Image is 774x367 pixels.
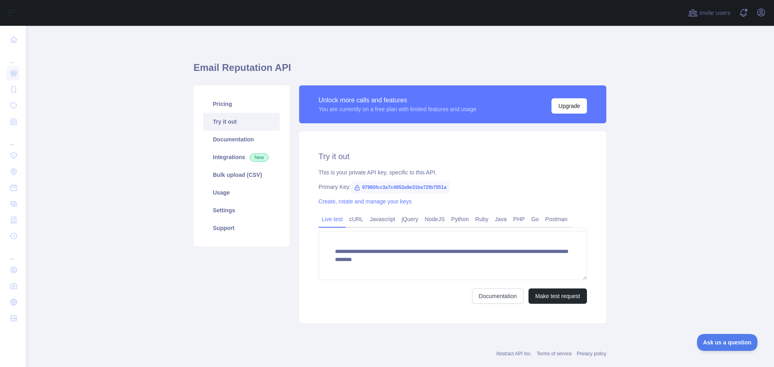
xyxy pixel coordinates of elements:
[492,213,510,226] a: Java
[203,184,280,201] a: Usage
[318,105,476,113] div: You are currently on a free plan with limited features and usage
[6,245,19,261] div: ...
[318,95,476,105] div: Unlock more calls and features
[448,213,472,226] a: Python
[6,131,19,147] div: ...
[697,334,758,351] iframe: Toggle Customer Support
[398,213,421,226] a: jQuery
[496,351,532,357] a: Abstract API Inc.
[528,213,542,226] a: Go
[193,61,606,81] h1: Email Reputation API
[366,213,398,226] a: Javascript
[203,113,280,131] a: Try it out
[510,213,528,226] a: PHP
[318,151,587,162] h2: Try it out
[318,213,346,226] a: Live test
[318,198,412,205] a: Create, rotate and manage your keys
[472,288,524,304] a: Documentation
[577,351,606,357] a: Privacy policy
[537,351,572,357] a: Terms of service
[551,98,587,114] button: Upgrade
[203,219,280,237] a: Support
[318,168,587,176] div: This is your private API key, specific to this API.
[346,213,366,226] a: cURL
[542,213,571,226] a: Postman
[250,153,268,162] span: New
[699,8,730,18] span: Invite users
[203,131,280,148] a: Documentation
[203,166,280,184] a: Bulk upload (CSV)
[6,48,19,64] div: ...
[421,213,448,226] a: NodeJS
[203,201,280,219] a: Settings
[687,6,732,19] button: Invite users
[203,95,280,113] a: Pricing
[351,181,450,193] span: 97960fcc3a7c4953a9e31be72fb7551a
[528,288,587,304] button: Make test request
[318,183,587,191] div: Primary Key:
[472,213,492,226] a: Ruby
[203,148,280,166] a: Integrations New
